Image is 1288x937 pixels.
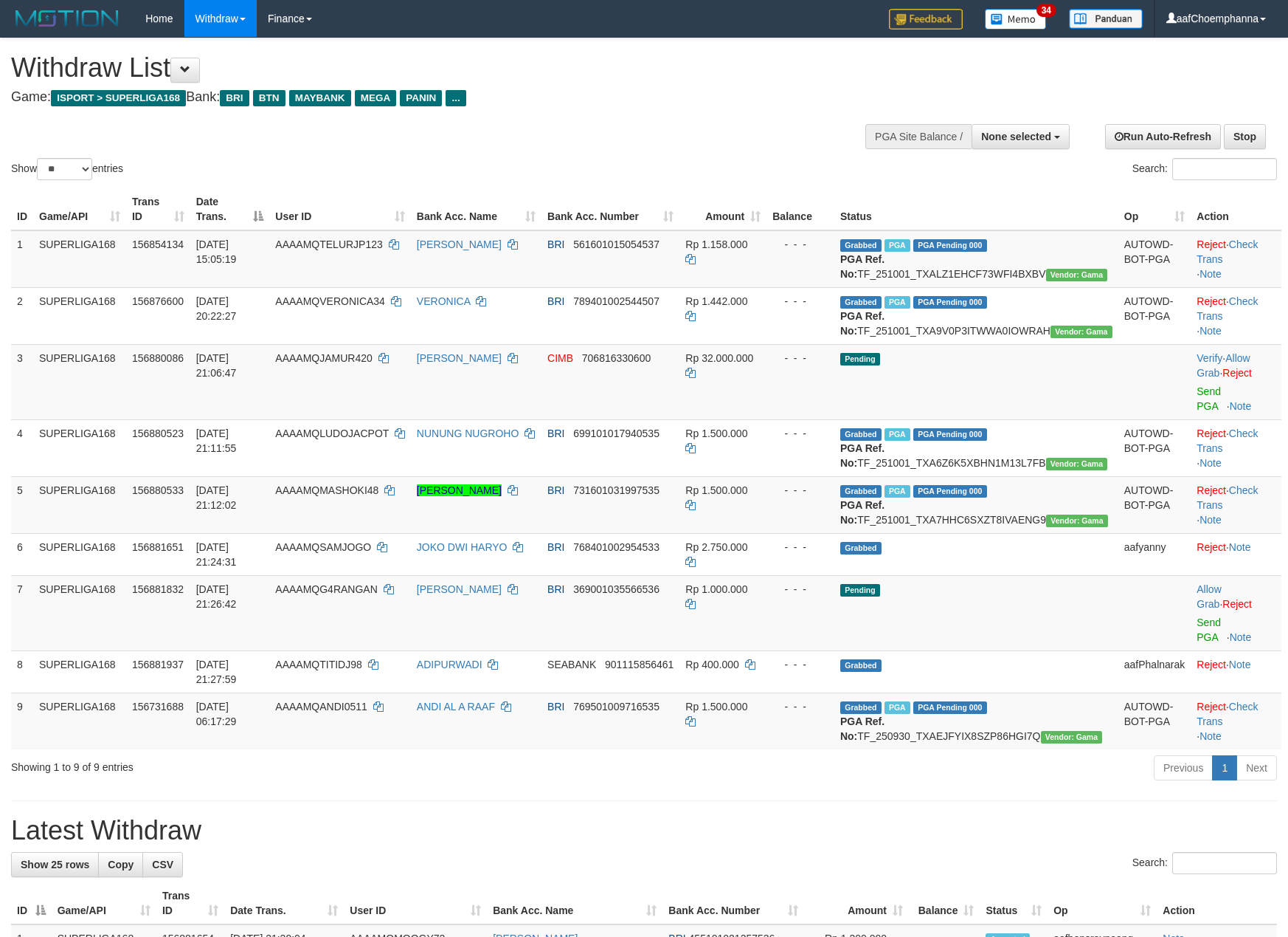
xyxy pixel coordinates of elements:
[1191,419,1281,476] td: · ·
[573,238,659,250] span: Copy 561601015054537 to clipboard
[11,476,33,533] td: 5
[1197,352,1250,379] span: ·
[884,485,910,498] span: Marked by aafromsomean
[417,659,482,670] a: ADIPURWADI
[573,701,659,713] span: Copy 769501009716535 to clipboard
[253,90,285,106] span: BTN
[1230,631,1252,643] a: Note
[547,295,564,307] span: BRI
[1199,325,1222,337] a: Note
[1197,541,1226,553] a: Reject
[190,188,270,230] th: Date Trans.: activate to sort column descending
[840,542,882,555] span: Grabbed
[980,882,1048,924] th: Status: activate to sort column ascending
[11,651,33,693] td: 8
[275,295,385,307] span: AAAAMQVERONICA34
[547,484,564,496] span: BRI
[417,583,502,595] a: [PERSON_NAME]
[132,701,184,713] span: 156731688
[417,238,502,250] a: [PERSON_NAME]
[840,701,882,714] span: Grabbed
[11,287,33,344] td: 2
[411,188,541,230] th: Bank Acc. Name: activate to sort column ascending
[417,484,502,496] a: [PERSON_NAME]
[33,651,126,693] td: SUPERLIGA168
[1229,659,1251,670] a: Note
[1132,852,1277,874] label: Search:
[344,882,487,924] th: User ID: activate to sort column ascending
[1197,428,1258,454] a: Check Trans
[1048,882,1157,924] th: Op: activate to sort column ascending
[275,701,367,713] span: AAAAMQANDI0511
[220,90,249,106] span: BRI
[126,188,190,230] th: Trans ID: activate to sort column ascending
[840,310,884,337] b: PGA Ref. No:
[547,541,564,553] span: BRI
[1050,326,1112,338] span: Vendor URL: https://trx31.1velocity.biz
[1191,230,1281,288] td: · ·
[913,296,987,309] span: PGA Pending
[834,287,1118,344] td: TF_251001_TXA9V0P3ITWWA0IOWRAH
[1118,188,1191,230] th: Op: activate to sort column ascending
[33,188,126,230] th: Game/API: activate to sort column ascending
[981,131,1051,143] span: None selected
[11,53,844,83] h1: Withdraw List
[972,124,1070,149] button: None selected
[1197,583,1221,610] a: Allow Grab
[541,188,679,230] th: Bank Acc. Number: activate to sort column ascending
[275,238,383,250] span: AAAAMQTELURJP123
[11,575,33,651] td: 7
[772,294,828,309] div: - - -
[37,158,92,180] select: Showentries
[1197,295,1258,322] a: Check Trans
[685,541,747,553] span: Rp 2.750.000
[1191,476,1281,533] td: · ·
[196,238,237,265] span: [DATE] 15:05:19
[685,484,747,496] span: Rp 1.500.000
[1230,400,1252,412] a: Note
[840,584,880,597] span: Pending
[1132,158,1277,180] label: Search:
[685,238,747,250] span: Rp 1.158.000
[840,253,884,280] b: PGA Ref. No:
[772,483,828,498] div: - - -
[1229,541,1251,553] a: Note
[1197,701,1226,713] a: Reject
[132,659,184,670] span: 156881937
[11,816,1277,845] h1: Latest Withdraw
[132,352,184,364] span: 156880086
[11,90,844,105] h4: Game: Bank:
[840,353,880,365] span: Pending
[1191,693,1281,749] td: · ·
[1118,287,1191,344] td: AUTOWD-BOT-PGA
[132,238,184,250] span: 156854134
[196,428,237,454] span: [DATE] 21:11:55
[1197,352,1222,364] a: Verify
[417,295,470,307] a: VERONICA
[11,882,52,924] th: ID: activate to sort column descending
[196,484,237,511] span: [DATE] 21:12:02
[985,9,1047,30] img: Button%20Memo.svg
[1118,230,1191,288] td: AUTOWD-BOT-PGA
[1199,457,1222,469] a: Note
[11,158,123,180] label: Show entries
[834,693,1118,749] td: TF_250930_TXAEJFYIX8SZP86HGI7Q
[547,352,573,364] span: CIMB
[275,659,361,670] span: AAAAMQTITIDJ98
[275,428,389,439] span: AAAAMQLUDOJACPOT
[1046,458,1108,470] span: Vendor URL: https://trx31.1velocity.biz
[840,239,882,252] span: Grabbed
[1172,852,1277,874] input: Search:
[582,352,651,364] span: Copy 706816330600 to clipboard
[1191,533,1281,575] td: ·
[224,882,344,924] th: Date Trans.: activate to sort column ascending
[1191,188,1281,230] th: Action
[884,296,910,309] span: Marked by aafsengchandara
[355,90,397,106] span: MEGA
[685,295,747,307] span: Rp 1.442.000
[840,499,884,526] b: PGA Ref. No:
[289,90,351,106] span: MAYBANK
[1041,731,1103,744] span: Vendor URL: https://trx31.1velocity.biz
[1197,295,1226,307] a: Reject
[33,419,126,476] td: SUPERLIGA168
